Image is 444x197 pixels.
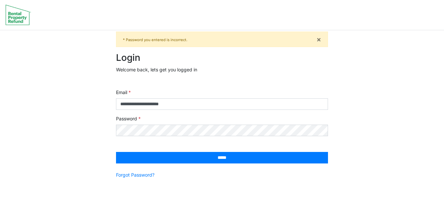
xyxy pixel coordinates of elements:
[116,52,328,63] h2: Login
[123,37,187,42] small: * Password you entered is incorrect.
[116,89,131,96] label: Email
[316,36,321,43] a: ×
[116,115,141,122] label: Password
[116,171,154,178] a: Forgot Password?
[116,66,328,73] p: Welcome back, lets get you logged in
[5,4,31,25] img: spp logo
